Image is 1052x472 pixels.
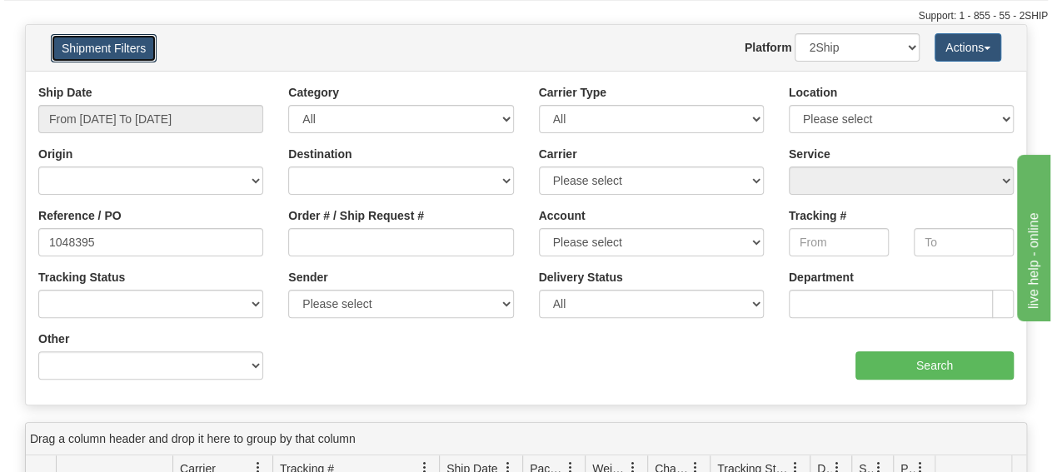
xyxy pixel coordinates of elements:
div: Support: 1 - 855 - 55 - 2SHIP [4,9,1048,23]
label: Tracking # [789,207,846,224]
label: Location [789,84,837,101]
label: Tracking Status [38,269,125,286]
label: Sender [288,269,327,286]
input: Search [855,351,1014,380]
iframe: chat widget [1014,151,1050,320]
label: Order # / Ship Request # [288,207,424,224]
input: To [914,228,1014,256]
label: Category [288,84,339,101]
label: Department [789,269,854,286]
label: Other [38,330,69,347]
div: grid grouping header [26,423,1026,455]
label: Platform [745,39,792,56]
label: Service [789,146,830,162]
label: Carrier [539,146,577,162]
label: Origin [38,146,72,162]
label: Ship Date [38,84,92,101]
button: Shipment Filters [51,34,157,62]
label: Delivery Status [539,269,623,286]
label: Destination [288,146,351,162]
button: Actions [935,33,1001,62]
input: From [789,228,889,256]
div: live help - online [12,10,154,30]
label: Reference / PO [38,207,122,224]
label: Carrier Type [539,84,606,101]
label: Account [539,207,586,224]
